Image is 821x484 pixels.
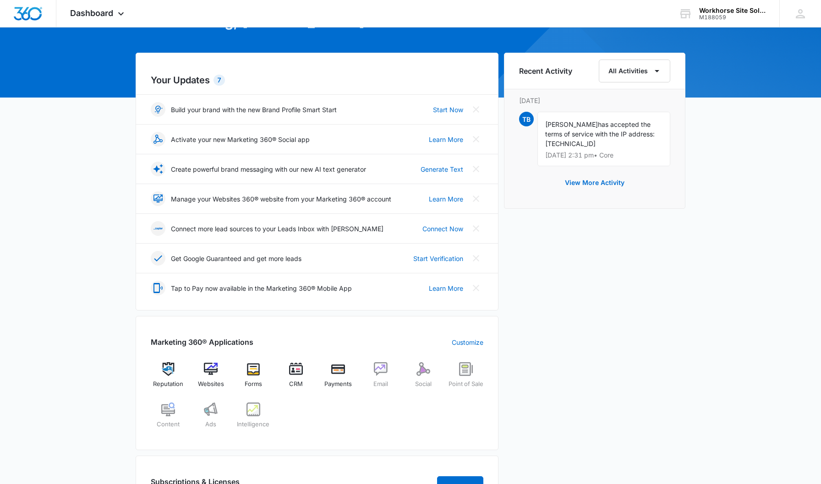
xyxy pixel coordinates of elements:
button: Close [469,162,483,176]
span: [TECHNICAL_ID] [545,140,596,147]
span: Content [157,420,180,429]
p: Get Google Guaranteed and get more leads [171,254,301,263]
p: Manage your Websites 360® website from your Marketing 360® account [171,194,391,204]
a: Reputation [151,362,186,395]
span: CRM [289,380,303,389]
a: Content [151,402,186,435]
a: Websites [193,362,229,395]
span: Social [415,380,432,389]
div: 7 [213,75,225,86]
a: Point of Sale [448,362,483,395]
a: Connect Now [422,224,463,234]
h6: Recent Activity [519,65,572,76]
span: Payments [324,380,352,389]
a: Customize [452,337,483,347]
div: account id [699,14,766,21]
button: Close [469,191,483,206]
button: View More Activity [556,172,634,194]
a: Start Verification [413,254,463,263]
h2: Marketing 360® Applications [151,337,253,348]
span: Dashboard [70,8,113,18]
p: Build your brand with the new Brand Profile Smart Start [171,105,337,114]
span: TB [519,112,534,126]
a: Ads [193,402,229,435]
span: Intelligence [237,420,269,429]
a: Email [363,362,399,395]
a: CRM [278,362,313,395]
p: [DATE] [519,96,670,105]
h2: Your Updates [151,73,483,87]
span: Ads [205,420,216,429]
span: [PERSON_NAME] [545,120,598,128]
span: Reputation [153,380,183,389]
a: Learn More [429,135,463,144]
a: Learn More [429,283,463,293]
div: account name [699,7,766,14]
p: Tap to Pay now available in the Marketing 360® Mobile App [171,283,352,293]
a: Intelligence [236,402,271,435]
button: Close [469,221,483,236]
button: Close [469,281,483,295]
a: Start Now [433,105,463,114]
button: Close [469,132,483,147]
p: Connect more lead sources to your Leads Inbox with [PERSON_NAME] [171,224,383,234]
button: All Activities [599,60,670,82]
a: Social [406,362,441,395]
span: Websites [198,380,224,389]
span: Email [373,380,388,389]
a: Payments [321,362,356,395]
button: Close [469,102,483,117]
a: Forms [236,362,271,395]
span: Point of Sale [449,380,483,389]
p: Create powerful brand messaging with our new AI text generator [171,164,366,174]
p: [DATE] 2:31 pm • Core [545,152,662,158]
a: Learn More [429,194,463,204]
span: Forms [245,380,262,389]
p: Activate your new Marketing 360® Social app [171,135,310,144]
button: Close [469,251,483,266]
span: has accepted the terms of service with the IP address: [545,120,655,138]
a: Generate Text [421,164,463,174]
